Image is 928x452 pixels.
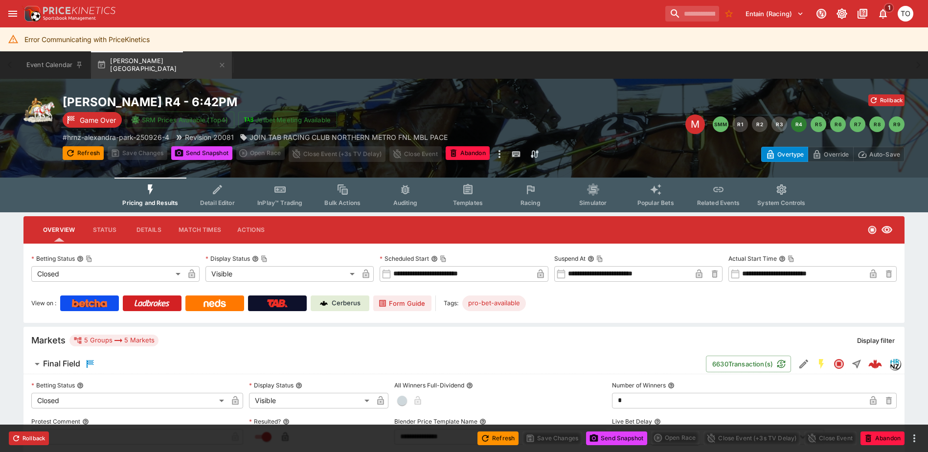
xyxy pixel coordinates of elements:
button: [PERSON_NAME][GEOGRAPHIC_DATA] [91,51,232,79]
span: System Controls [757,199,805,206]
button: R5 [811,116,826,132]
button: Status [83,218,127,242]
img: Ladbrokes [134,299,170,307]
button: Details [127,218,171,242]
p: Override [824,149,849,159]
div: hrnz [889,358,901,370]
h2: Copy To Clipboard [63,94,484,110]
div: JOIN TAB RACING CLUB NORTHERN METRO FNL MBL PACE [240,132,448,142]
span: InPlay™ Trading [257,199,302,206]
p: Scheduled Start [380,254,429,263]
p: Betting Status [31,254,75,263]
p: Resulted? [249,417,281,426]
button: Protest Comment [82,418,89,425]
div: Closed [31,266,184,282]
div: split button [236,146,285,160]
p: Overtype [777,149,804,159]
button: R2 [752,116,768,132]
button: Blender Price Template Name [479,418,486,425]
p: All Winners Full-Dividend [394,381,464,389]
div: 5 Groups 5 Markets [73,335,155,346]
nav: pagination navigation [713,116,905,132]
button: SRM Prices Available (Top4) [126,112,234,128]
span: Auditing [393,199,417,206]
button: Edit Detail [795,355,813,373]
button: Copy To Clipboard [596,255,603,262]
div: Edit Meeting [685,114,705,134]
span: Bulk Actions [324,199,361,206]
button: Scheduled StartCopy To Clipboard [431,255,438,262]
button: Override [808,147,853,162]
button: open drawer [4,5,22,23]
div: Visible [249,393,373,408]
div: Betting Target: cerberus [462,295,526,311]
a: eae20da6-d673-4ec2-9923-c99d0b96ffea [865,354,885,374]
p: Actual Start Time [728,254,777,263]
button: SGM Enabled [813,355,830,373]
button: Straight [848,355,865,373]
button: Match Times [171,218,229,242]
span: Related Events [697,199,740,206]
img: logo-cerberus--red.svg [868,357,882,371]
button: Jetbet Meeting Available [238,112,337,128]
img: Sportsbook Management [43,16,96,21]
p: Display Status [249,381,294,389]
p: Auto-Save [869,149,900,159]
span: Simulator [579,199,607,206]
div: split button [651,431,700,445]
button: Abandon [860,431,905,445]
img: Betcha [72,299,107,307]
button: more [908,432,920,444]
p: Suspend At [554,254,586,263]
p: Display Status [205,254,250,263]
span: Mark an event as closed and abandoned. [446,148,490,158]
img: TabNZ [267,299,288,307]
input: search [665,6,719,22]
button: Display StatusCopy To Clipboard [252,255,259,262]
button: Closed [830,355,848,373]
p: Protest Comment [31,417,80,426]
div: Error Communicating with PriceKinetics [24,30,150,48]
button: Suspend AtCopy To Clipboard [588,255,594,262]
button: Auto-Save [853,147,905,162]
span: Templates [453,199,483,206]
div: Closed [31,393,227,408]
img: jetbet-logo.svg [244,115,253,125]
button: Number of Winners [668,382,675,389]
div: Event type filters [114,178,813,212]
img: PriceKinetics [43,7,115,14]
button: 6630Transaction(s) [706,356,791,372]
svg: Visible [881,224,893,236]
label: Tags: [444,295,458,311]
label: View on : [31,295,56,311]
a: Form Guide [373,295,431,311]
a: Cerberus [311,295,369,311]
p: Number of Winners [612,381,666,389]
div: Visible [205,266,358,282]
button: R1 [732,116,748,132]
button: Refresh [63,146,104,160]
button: Overtype [761,147,808,162]
p: JOIN TAB RACING CLUB NORTHERN METRO FNL MBL PACE [249,132,448,142]
button: Notifications [874,5,892,23]
div: Thomas OConnor [898,6,913,22]
button: SMM [713,116,728,132]
button: Refresh [477,431,519,445]
h6: Final Field [43,359,80,369]
p: Betting Status [31,381,75,389]
button: R6 [830,116,846,132]
button: Copy To Clipboard [261,255,268,262]
button: Resulted? [283,418,290,425]
button: Overview [35,218,83,242]
button: Actions [229,218,273,242]
button: more [494,146,505,162]
button: Betting Status [77,382,84,389]
button: Actual Start TimeCopy To Clipboard [779,255,786,262]
button: R3 [771,116,787,132]
button: Thomas OConnor [895,3,916,24]
button: Documentation [854,5,871,23]
button: Toggle light/dark mode [833,5,851,23]
svg: Closed [833,358,845,370]
img: PriceKinetics Logo [22,4,41,23]
img: Cerberus [320,299,328,307]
